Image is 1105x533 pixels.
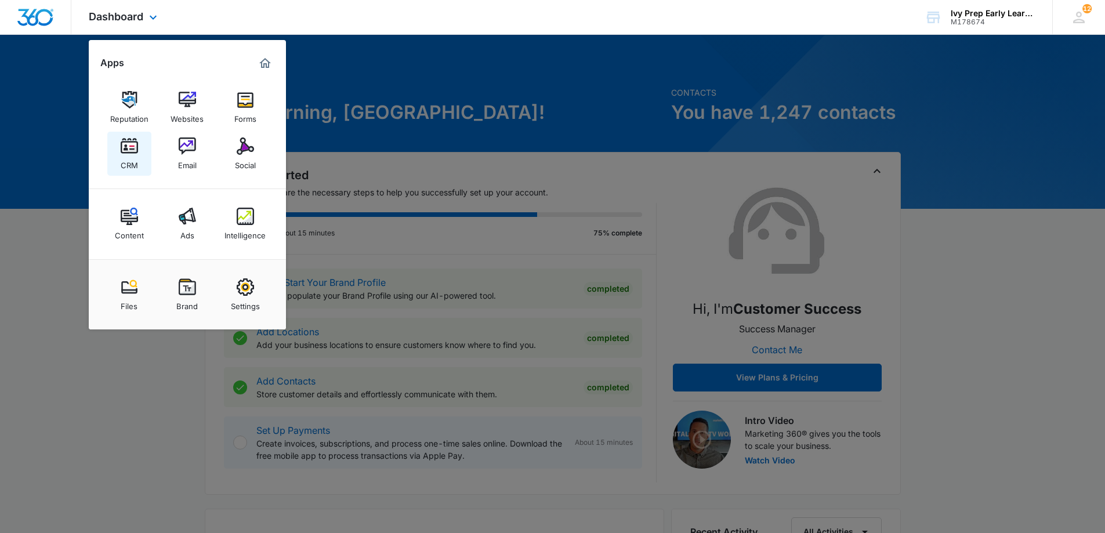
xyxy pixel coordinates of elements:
[107,273,151,317] a: Files
[178,155,197,170] div: Email
[100,57,124,68] h2: Apps
[89,10,143,23] span: Dashboard
[223,85,267,129] a: Forms
[223,202,267,246] a: Intelligence
[256,54,274,72] a: Marketing 360® Dashboard
[110,108,148,124] div: Reputation
[107,85,151,129] a: Reputation
[235,155,256,170] div: Social
[121,296,137,311] div: Files
[951,9,1035,18] div: account name
[223,132,267,176] a: Social
[223,273,267,317] a: Settings
[224,225,266,240] div: Intelligence
[115,225,144,240] div: Content
[231,296,260,311] div: Settings
[180,225,194,240] div: Ads
[107,132,151,176] a: CRM
[165,273,209,317] a: Brand
[1082,4,1092,13] span: 12
[171,108,204,124] div: Websites
[121,155,138,170] div: CRM
[165,85,209,129] a: Websites
[176,296,198,311] div: Brand
[234,108,256,124] div: Forms
[1082,4,1092,13] div: notifications count
[165,202,209,246] a: Ads
[951,18,1035,26] div: account id
[165,132,209,176] a: Email
[107,202,151,246] a: Content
